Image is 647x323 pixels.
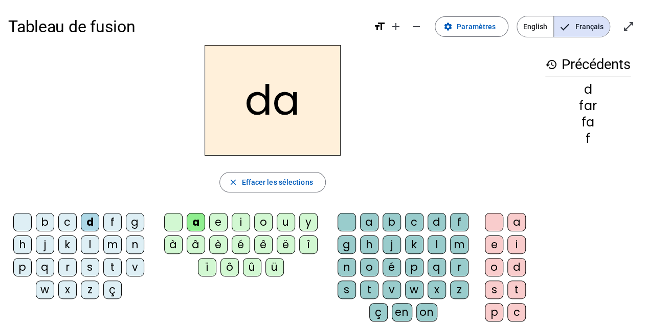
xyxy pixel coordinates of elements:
div: k [58,235,77,254]
div: r [58,258,77,276]
div: î [299,235,318,254]
div: fa [545,116,631,128]
div: f [545,133,631,145]
div: b [383,213,401,231]
mat-icon: open_in_full [622,20,635,33]
mat-icon: settings [443,22,453,31]
div: j [383,235,401,254]
button: Entrer en plein écran [618,16,639,37]
div: e [209,213,228,231]
div: d [507,258,526,276]
div: d [428,213,446,231]
div: o [485,258,503,276]
div: o [360,258,378,276]
div: m [450,235,468,254]
div: z [450,281,468,299]
div: p [405,258,423,276]
div: g [338,235,356,254]
div: t [360,281,378,299]
span: English [517,16,553,37]
div: g [126,213,144,231]
div: n [338,258,356,276]
div: w [36,281,54,299]
div: r [450,258,468,276]
div: en [392,303,412,321]
button: Paramètres [435,16,508,37]
div: l [428,235,446,254]
span: Français [554,16,610,37]
button: Effacer les sélections [219,172,325,192]
div: é [232,235,250,254]
div: t [507,281,526,299]
mat-icon: history [545,58,557,71]
div: i [232,213,250,231]
div: i [507,235,526,254]
div: n [126,235,144,254]
div: è [209,235,228,254]
div: ç [103,281,122,299]
div: x [428,281,446,299]
div: l [81,235,99,254]
div: p [485,303,503,321]
div: ï [198,258,216,276]
div: h [360,235,378,254]
div: d [545,83,631,96]
div: z [81,281,99,299]
div: ô [220,258,239,276]
div: a [360,213,378,231]
div: u [277,213,295,231]
div: a [187,213,205,231]
div: ë [277,235,295,254]
mat-button-toggle-group: Language selection [517,16,610,37]
div: f [450,213,468,231]
mat-icon: remove [410,20,422,33]
h3: Précédents [545,53,631,76]
div: ç [369,303,388,321]
mat-icon: add [390,20,402,33]
div: b [36,213,54,231]
h2: da [205,45,341,156]
h1: Tableau de fusion [8,10,365,43]
span: Paramètres [457,20,496,33]
div: v [126,258,144,276]
div: s [338,281,356,299]
div: c [405,213,423,231]
div: p [13,258,32,276]
div: m [103,235,122,254]
div: y [299,213,318,231]
div: s [81,258,99,276]
div: v [383,281,401,299]
div: h [13,235,32,254]
div: on [416,303,437,321]
div: t [103,258,122,276]
div: x [58,281,77,299]
div: û [243,258,261,276]
div: o [254,213,273,231]
div: à [164,235,183,254]
div: e [485,235,503,254]
div: q [36,258,54,276]
div: j [36,235,54,254]
div: far [545,100,631,112]
div: k [405,235,423,254]
div: ü [265,258,284,276]
div: é [383,258,401,276]
button: Diminuer la taille de la police [406,16,427,37]
div: ê [254,235,273,254]
div: d [81,213,99,231]
div: q [428,258,446,276]
div: a [507,213,526,231]
mat-icon: close [228,178,237,187]
div: f [103,213,122,231]
div: â [187,235,205,254]
div: w [405,281,423,299]
button: Augmenter la taille de la police [386,16,406,37]
div: c [507,303,526,321]
mat-icon: format_size [373,20,386,33]
div: s [485,281,503,299]
span: Effacer les sélections [241,176,313,188]
div: c [58,213,77,231]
